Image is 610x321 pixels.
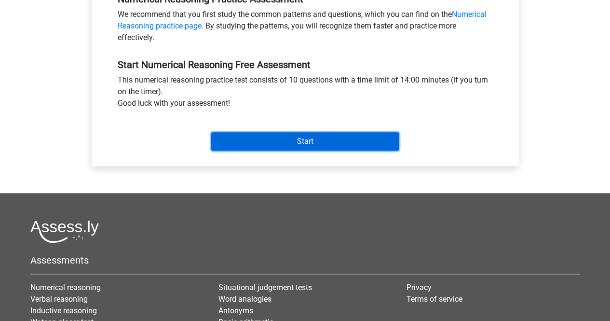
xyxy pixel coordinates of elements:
a: Situational judgement tests [218,283,312,292]
a: Word analogies [218,294,271,304]
a: Privacy [406,283,431,292]
a: Terms of service [406,294,462,304]
div: We recommend that you first study the common patterns and questions, which you can find on the . ... [110,9,500,47]
a: Verbal reasoning [30,294,88,304]
input: Start [211,132,399,151]
a: Inductive reasoning [30,306,97,315]
img: Assessly logo [30,220,99,243]
h5: Assessments [30,254,580,266]
h5: Start Numerical Reasoning Free Assessment [118,59,493,70]
a: Antonyms [218,306,253,315]
div: This numerical reasoning practice test consists of 10 questions with a time limit of 14:00 minute... [110,74,500,113]
a: Numerical reasoning [30,283,101,292]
